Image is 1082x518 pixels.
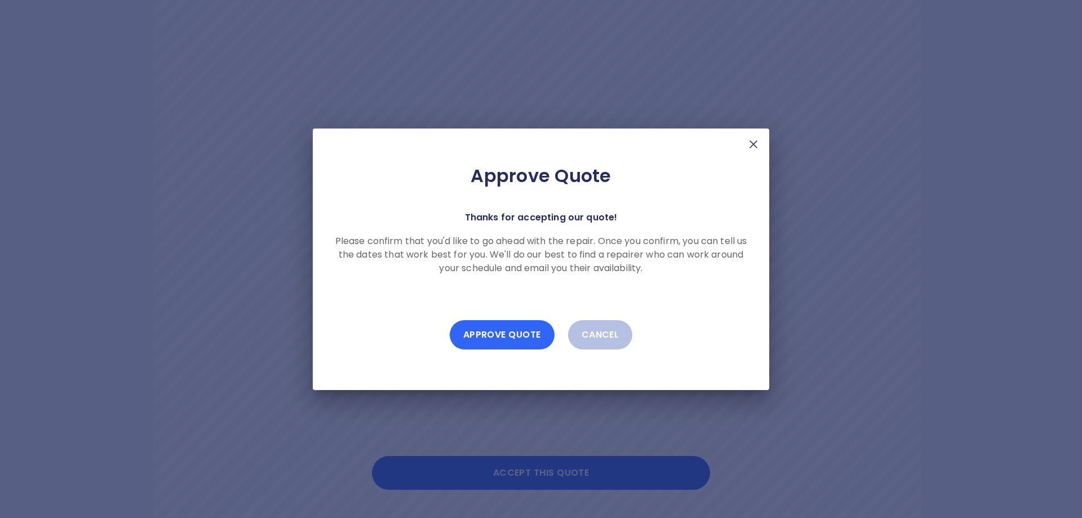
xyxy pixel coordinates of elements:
p: Thanks for accepting our quote! [465,210,618,225]
button: Approve Quote [450,320,555,349]
button: Cancel [568,320,633,349]
p: Please confirm that you'd like to go ahead with the repair. Once you confirm, you can tell us the... [331,234,751,275]
h2: Approve Quote [331,165,751,187]
img: X Mark [747,138,760,151]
